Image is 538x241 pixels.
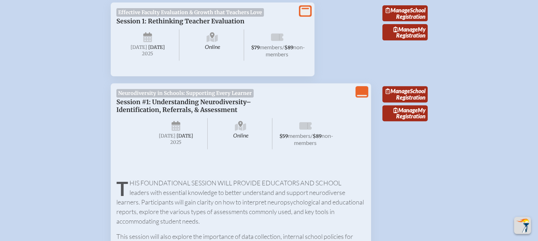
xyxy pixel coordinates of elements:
span: Online [209,118,272,149]
span: [DATE] [131,44,147,50]
a: ManageSchool Registration [382,86,428,102]
span: $59 [279,133,288,139]
span: [DATE] [177,133,193,139]
img: To the top [515,218,530,232]
span: Manage [386,88,410,94]
span: Manage [386,7,410,13]
span: non-members [294,132,333,146]
span: $79 [251,45,260,51]
span: [DATE] [159,133,175,139]
span: 2025 [122,51,174,56]
span: / [311,132,313,139]
span: Manage [393,26,418,33]
span: $89 [313,133,322,139]
span: Neurodiversity in Schools: Supporting Every Learner [116,89,254,97]
span: non-members [266,44,305,57]
span: [DATE] [148,44,165,50]
span: members [260,44,282,50]
a: ManageMy Registration [382,24,428,40]
span: Online [181,29,244,61]
span: 2025 [150,140,202,145]
span: members [288,132,311,139]
p: This foundational session will provide educators and school leaders with essential knowledge to b... [116,178,365,226]
a: ManageMy Registration [382,105,428,122]
span: / [282,44,284,50]
span: Session 1: Rethinking Teacher Evaluation [116,17,244,25]
span: Session #1: Understanding Neurodiversity–Identification, Referrals, & Assessment [116,98,251,114]
span: Manage [393,107,418,113]
button: Scroll Top [514,217,531,234]
a: ManageSchool Registration [382,5,428,22]
span: Effective Faculty Evaluation & Growth that Teachers Love [116,8,264,17]
span: $89 [284,45,293,51]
